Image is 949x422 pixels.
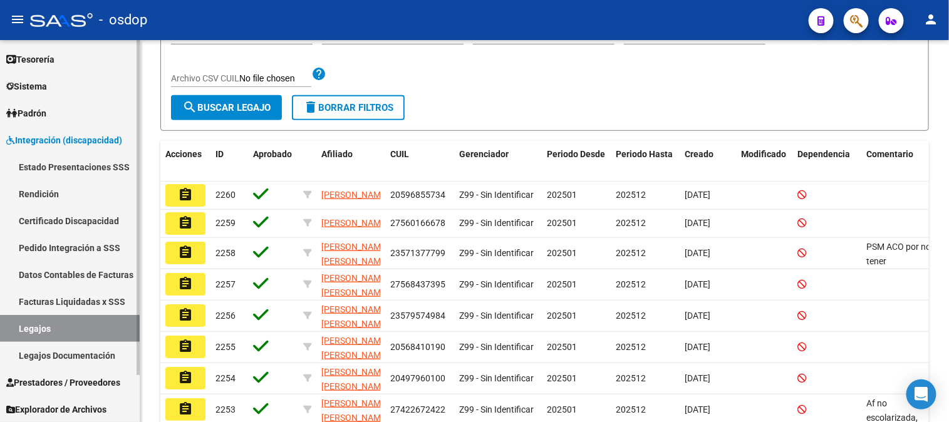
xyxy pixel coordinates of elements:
span: 202512 [616,342,646,352]
span: 202512 [616,190,646,200]
span: Aprobado [253,149,292,159]
mat-icon: delete [303,100,318,115]
mat-icon: assignment [178,307,193,322]
span: Z99 - Sin Identificar [459,218,534,228]
mat-icon: assignment [178,339,193,354]
span: Z99 - Sin Identificar [459,248,534,258]
span: 2254 [215,373,236,383]
span: 202501 [547,190,577,200]
mat-icon: assignment [178,245,193,260]
span: 202512 [616,248,646,258]
span: Z99 - Sin Identificar [459,404,534,414]
span: 202501 [547,248,577,258]
span: [PERSON_NAME] [321,190,388,200]
span: Modificado [741,149,786,159]
span: Afiliado [321,149,353,159]
span: Integración (discapacidad) [6,133,122,147]
span: 202501 [547,373,577,383]
span: Dependencia [797,149,850,159]
span: 2256 [215,311,236,321]
datatable-header-cell: Creado [680,141,736,182]
mat-icon: help [311,66,326,81]
datatable-header-cell: ID [210,141,248,182]
button: Borrar Filtros [292,95,405,120]
datatable-header-cell: CUIL [385,141,454,182]
span: 20596855734 [390,190,445,200]
div: Open Intercom Messenger [906,379,936,409]
span: Borrar Filtros [303,102,393,113]
span: 202512 [616,218,646,228]
span: 2255 [215,342,236,352]
span: Gerenciador [459,149,509,159]
span: [DATE] [685,279,710,289]
span: [PERSON_NAME] [PERSON_NAME] [321,273,388,297]
mat-icon: assignment [178,401,193,416]
mat-icon: person [924,12,939,27]
span: Acciones [165,149,202,159]
span: 27422672422 [390,404,445,414]
datatable-header-cell: Comentario [861,141,936,182]
datatable-header-cell: Gerenciador [454,141,542,182]
button: Buscar Legajo [171,95,282,120]
datatable-header-cell: Aprobado [248,141,298,182]
span: Comentario [866,149,913,159]
span: [DATE] [685,342,710,352]
span: 2258 [215,248,236,258]
span: [PERSON_NAME] [PERSON_NAME] [321,336,388,360]
datatable-header-cell: Acciones [160,141,210,182]
span: 23571377799 [390,248,445,258]
span: 20497960100 [390,373,445,383]
mat-icon: assignment [178,187,193,202]
span: ID [215,149,224,159]
datatable-header-cell: Periodo Desde [542,141,611,182]
mat-icon: search [182,100,197,115]
span: 202501 [547,311,577,321]
span: Archivo CSV CUIL [171,73,239,83]
mat-icon: assignment [178,215,193,230]
button: Open calendar [750,29,765,43]
span: Tesorería [6,53,54,66]
span: 20568410190 [390,342,445,352]
span: [DATE] [685,404,710,414]
span: 2253 [215,404,236,414]
span: 202512 [616,279,646,289]
span: CUIL [390,149,409,159]
datatable-header-cell: Modificado [736,141,792,182]
span: 202512 [616,404,646,414]
mat-icon: menu [10,12,25,27]
span: Periodo Hasta [616,149,673,159]
span: [DATE] [685,248,710,258]
span: Z99 - Sin Identificar [459,311,534,321]
span: 2259 [215,218,236,228]
span: Explorador de Archivos [6,403,106,416]
span: - osdop [99,6,147,34]
span: Sistema [6,80,47,93]
span: [PERSON_NAME] [PERSON_NAME] [321,242,388,266]
span: Z99 - Sin Identificar [459,190,534,200]
mat-icon: assignment [178,370,193,385]
mat-icon: assignment [178,276,193,291]
span: 27568437395 [390,279,445,289]
span: [DATE] [685,218,710,228]
span: 23579574984 [390,311,445,321]
span: Buscar Legajo [182,102,271,113]
span: [PERSON_NAME] [PERSON_NAME] [321,304,388,329]
span: 2257 [215,279,236,289]
span: Padrón [6,106,46,120]
span: [DATE] [685,311,710,321]
span: [PERSON_NAME] [PERSON_NAME] [PERSON_NAME] [321,367,388,406]
span: 202501 [547,404,577,414]
span: 202501 [547,342,577,352]
span: [DATE] [685,373,710,383]
span: [DATE] [685,190,710,200]
span: Z99 - Sin Identificar [459,342,534,352]
span: 2260 [215,190,236,200]
span: 202512 [616,373,646,383]
datatable-header-cell: Afiliado [316,141,385,182]
input: Archivo CSV CUIL [239,73,311,85]
span: 27560166678 [390,218,445,228]
datatable-header-cell: Dependencia [792,141,861,182]
span: [PERSON_NAME] [321,218,388,228]
span: 202512 [616,311,646,321]
span: Periodo Desde [547,149,605,159]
